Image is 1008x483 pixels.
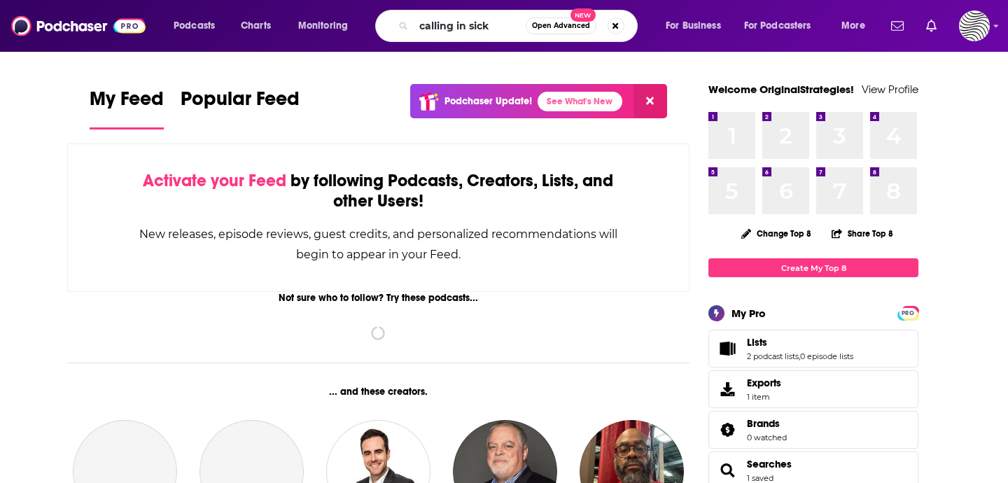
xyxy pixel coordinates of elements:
a: Brands [713,420,741,440]
span: Exports [747,377,781,389]
a: View Profile [862,83,918,96]
img: Podchaser - Follow, Share and Rate Podcasts [11,13,146,39]
button: Show profile menu [959,10,990,41]
span: Brands [708,411,918,449]
span: New [570,8,596,22]
span: 1 item [747,392,781,402]
span: Lists [708,330,918,367]
a: Show notifications dropdown [920,14,942,38]
div: Search podcasts, credits, & more... [388,10,651,42]
a: Show notifications dropdown [885,14,909,38]
span: Logged in as OriginalStrategies [959,10,990,41]
a: Charts [232,15,279,37]
span: Activate your Feed [143,170,286,191]
span: Monitoring [298,16,348,36]
span: Brands [747,417,780,430]
a: Welcome OriginalStrategies! [708,83,854,96]
button: Share Top 8 [831,220,894,247]
button: Open AdvancedNew [526,17,596,34]
a: My Feed [90,87,164,129]
a: 2 podcast lists [747,351,799,361]
input: Search podcasts, credits, & more... [414,15,526,37]
button: open menu [164,15,233,37]
span: For Business [666,16,721,36]
p: Podchaser Update! [444,95,532,107]
img: User Profile [959,10,990,41]
a: Popular Feed [181,87,300,129]
button: open menu [656,15,738,37]
a: See What's New [538,92,622,111]
span: Exports [713,379,741,399]
button: open menu [735,15,832,37]
span: Lists [747,336,767,349]
div: Not sure who to follow? Try these podcasts... [67,292,689,304]
a: Brands [747,417,787,430]
a: PRO [899,307,916,318]
div: by following Podcasts, Creators, Lists, and other Users! [138,171,619,211]
a: Searches [713,461,741,480]
a: 0 watched [747,433,787,442]
span: Podcasts [174,16,215,36]
span: Charts [241,16,271,36]
span: Open Advanced [532,22,590,29]
span: For Podcasters [744,16,811,36]
span: , [799,351,800,361]
button: Change Top 8 [733,225,820,242]
a: Searches [747,458,792,470]
div: My Pro [731,307,766,320]
span: More [841,16,865,36]
a: 0 episode lists [800,351,853,361]
div: New releases, episode reviews, guest credits, and personalized recommendations will begin to appe... [138,224,619,265]
a: Lists [713,339,741,358]
button: open menu [288,15,366,37]
a: Create My Top 8 [708,258,918,277]
span: PRO [899,308,916,318]
a: 1 saved [747,473,773,483]
span: Popular Feed [181,87,300,119]
a: Lists [747,336,853,349]
button: open menu [832,15,883,37]
a: Exports [708,370,918,408]
div: ... and these creators. [67,386,689,398]
span: My Feed [90,87,164,119]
